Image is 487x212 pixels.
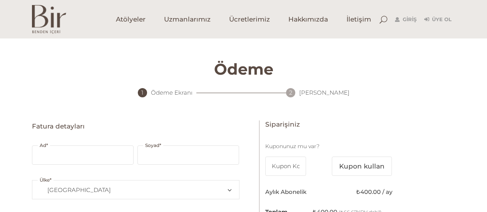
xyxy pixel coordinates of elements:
span: Atölyeler [116,15,146,24]
label: Soyad [143,141,163,150]
p: Kuponunuz mu var? [265,142,392,151]
h3: Ödeme [32,62,455,77]
span: Uzmanlarımız [164,15,211,24]
span: Ülke [38,180,233,200]
h3: Siparişiniz [265,120,392,129]
span: Ücretlerimiz [229,15,270,24]
label: Ad [38,141,50,150]
input: Kupon Kodu [265,157,306,176]
span: Ödeme Ekranı [151,88,192,97]
label: Ülke [38,175,54,185]
div: 1 [138,88,147,97]
span: ₺ [356,188,360,195]
span: [PERSON_NAME] [299,88,350,97]
span: Hakkımızda [288,15,328,24]
bdi: 400.00 [356,188,381,195]
abbr: gerekli [50,177,52,183]
a: Giriş [395,15,417,24]
td: Aylık Abonelik [265,182,313,202]
h3: Fatura detayları [32,122,239,130]
span: / ay [382,188,392,195]
abbr: gerekli [159,142,161,148]
abbr: gerekli [46,142,48,148]
span: Türkiye [39,181,233,199]
div: 2 [286,88,295,97]
a: Üye Ol [424,15,452,24]
span: İletişim [346,15,371,24]
button: Kupon kullan [332,157,392,176]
